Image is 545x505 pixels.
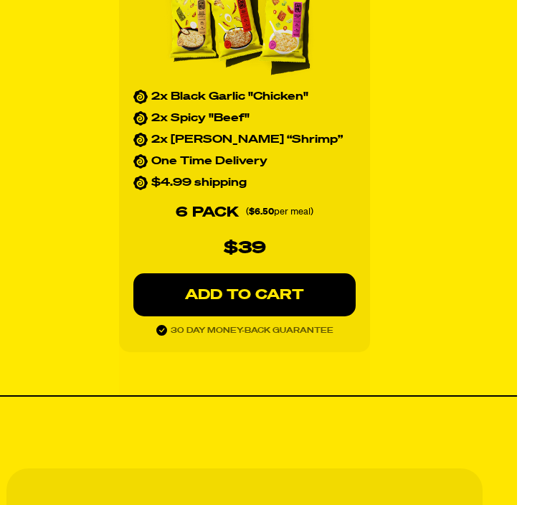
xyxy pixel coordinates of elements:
[151,133,343,148] p: 2x [PERSON_NAME] “Shrimp”
[133,155,148,169] img: custom_bullet.svg
[176,202,239,225] p: 6 PACK
[133,112,148,126] img: custom_bullet.svg
[133,176,148,191] img: custom_bullet.svg
[151,176,247,191] p: $4.99 shipping
[249,208,274,217] strong: $6.50
[171,327,333,335] span: 30 DAY MONEY-BACK GUARANTEE
[133,274,356,317] button: ADD TO CART
[133,90,148,105] img: custom_bullet.svg
[246,206,313,221] p: ( per meal)
[151,112,250,126] p: 2x Spicy "Beef"
[151,155,267,169] p: One Time Delivery
[133,133,148,148] img: custom_bullet.svg
[162,288,327,303] p: ADD TO CART
[151,90,308,105] p: 2x Black Garlic "Chicken"
[224,235,266,263] p: $39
